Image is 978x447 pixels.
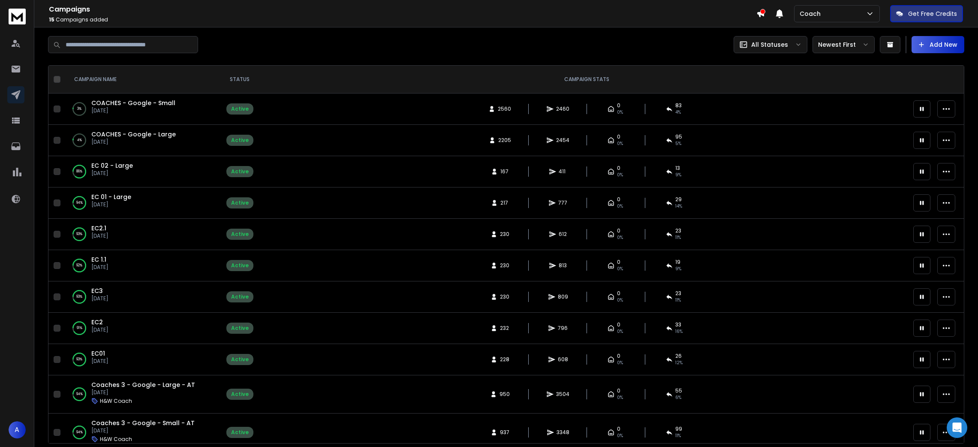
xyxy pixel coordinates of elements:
[231,325,249,332] div: Active
[500,199,509,206] span: 217
[751,40,788,49] p: All Statuses
[500,262,509,269] span: 230
[76,428,83,437] p: 94 %
[76,355,82,364] p: 93 %
[64,250,214,281] td: 92%EC 1.1[DATE]
[91,358,108,365] p: [DATE]
[64,156,214,187] td: 86%EC 02 - Large[DATE]
[675,321,681,328] span: 33
[617,426,620,432] span: 0
[675,133,682,140] span: 95
[91,287,103,295] a: EC3
[91,295,108,302] p: [DATE]
[91,381,195,389] a: Coaches 3 - Google - Large - AT
[500,231,509,238] span: 230
[231,137,249,144] div: Active
[64,281,214,313] td: 93%EC3[DATE]
[500,356,509,363] span: 228
[500,325,509,332] span: 232
[91,130,176,139] span: COACHES - Google - Large
[617,321,620,328] span: 0
[91,349,105,358] span: EC01
[675,297,681,304] span: 11 %
[558,293,568,300] span: 809
[617,165,620,172] span: 0
[64,187,214,219] td: 94%EC 01 - Large[DATE]
[617,102,620,109] span: 0
[9,421,26,438] button: A
[91,170,133,177] p: [DATE]
[77,105,81,113] p: 3 %
[91,389,195,396] p: [DATE]
[675,234,681,241] span: 11 %
[214,66,265,94] th: STATUS
[91,224,106,233] span: EC2.1
[617,196,620,203] span: 0
[500,168,509,175] span: 167
[91,264,108,271] p: [DATE]
[49,16,756,23] p: Campaigns added
[100,436,132,443] p: H&W Coach
[498,137,511,144] span: 2205
[77,324,82,332] p: 91 %
[617,109,623,116] span: 0%
[231,391,249,398] div: Active
[557,429,569,436] span: 3348
[77,136,82,145] p: 4 %
[675,266,681,272] span: 9 %
[76,167,82,176] p: 86 %
[500,293,509,300] span: 230
[675,353,682,359] span: 26
[91,255,106,264] a: EC 1.1
[231,293,249,300] div: Active
[91,419,195,427] a: Coaches 3 - Google - Small - AT
[231,168,249,175] div: Active
[500,429,509,436] span: 937
[800,9,824,18] p: Coach
[558,356,568,363] span: 608
[675,259,680,266] span: 19
[498,106,511,112] span: 2560
[64,375,214,414] td: 94%Coaches 3 - Google - Large - AT[DATE]H&W Coach
[231,106,249,112] div: Active
[559,231,567,238] span: 612
[91,139,176,145] p: [DATE]
[231,429,249,436] div: Active
[91,233,108,239] p: [DATE]
[675,394,681,401] span: 6 %
[76,261,82,270] p: 92 %
[231,231,249,238] div: Active
[675,426,682,432] span: 99
[617,133,620,140] span: 0
[76,293,82,301] p: 93 %
[675,432,681,439] span: 11 %
[675,359,683,366] span: 12 %
[617,172,623,178] span: 0%
[49,16,54,23] span: 15
[675,203,682,210] span: 14 %
[76,390,83,399] p: 94 %
[559,168,567,175] span: 411
[76,230,82,239] p: 93 %
[556,106,569,112] span: 2460
[908,9,957,18] p: Get Free Credits
[675,387,682,394] span: 55
[64,94,214,125] td: 3%COACHES - Google - Small[DATE]
[64,313,214,344] td: 91%EC2[DATE]
[617,140,623,147] span: 0%
[617,234,623,241] span: 0%
[675,328,683,335] span: 16 %
[617,432,623,439] span: 0%
[64,125,214,156] td: 4%COACHES - Google - Large[DATE]
[912,36,964,53] button: Add New
[91,193,131,201] a: EC 01 - Large
[556,391,569,398] span: 3504
[49,4,756,15] h1: Campaigns
[675,140,681,147] span: 5 %
[91,318,103,326] span: EC2
[675,196,682,203] span: 29
[675,172,681,178] span: 9 %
